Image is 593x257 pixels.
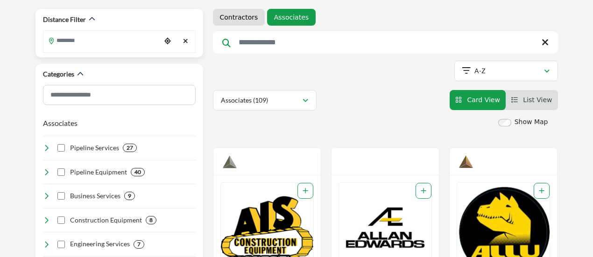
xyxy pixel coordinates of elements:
[467,96,500,104] span: Card View
[57,241,65,248] input: Select Engineering Services checkbox
[124,192,135,200] div: 9 Results For Business Services
[57,192,65,200] input: Select Business Services checkbox
[57,168,65,176] input: Select Pipeline Equipment checkbox
[179,31,192,51] div: Clear search location
[523,96,552,104] span: List View
[511,96,552,104] a: View List
[70,143,119,153] h4: Pipeline Services: Services that support the installation, operation, protection, and maintenance...
[70,239,130,249] h4: Engineering Services: Professional services for designing, planning, and managing pipeline projec...
[539,187,544,194] a: Add To List
[454,61,558,81] button: A-Z
[70,167,127,177] h4: Pipeline Equipment: Equipment specifically designed for use in the construction, operation, and m...
[223,155,237,169] img: Silver Sponsors Badge Icon
[134,169,141,175] b: 40
[213,31,558,54] input: Search Keyword
[220,13,258,22] a: Contractors
[43,69,74,79] h2: Categories
[131,168,145,176] div: 40 Results For Pipeline Equipment
[43,31,161,49] input: Search Location
[57,144,65,152] input: Select Pipeline Services checkbox
[450,90,506,110] li: Card View
[123,144,137,152] div: 27 Results For Pipeline Services
[43,118,78,129] button: Associates
[57,216,65,224] input: Select Construction Equipment checkbox
[459,155,473,169] img: Bronze Sponsors Badge Icon
[146,216,156,224] div: 8 Results For Construction Equipment
[421,187,426,194] a: Add To List
[149,217,153,223] b: 8
[161,31,174,51] div: Choose your current location
[515,117,548,127] label: Show Map
[128,193,131,199] b: 9
[455,96,500,104] a: View Card
[474,66,486,76] p: A-Z
[70,215,142,225] h4: Construction Equipment: Machinery and tools used for building, excavating, and constructing pipel...
[134,240,144,249] div: 7 Results For Engineering Services
[43,85,196,105] input: Search Category
[43,15,86,24] h2: Distance Filter
[127,145,133,151] b: 27
[303,187,308,194] a: Add To List
[137,241,141,248] b: 7
[274,13,309,22] a: Associates
[221,96,268,105] p: Associates (109)
[213,90,317,111] button: Associates (109)
[70,191,120,201] h4: Business Services: Professional services that support the operations and management of pipeline i...
[506,90,558,110] li: List View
